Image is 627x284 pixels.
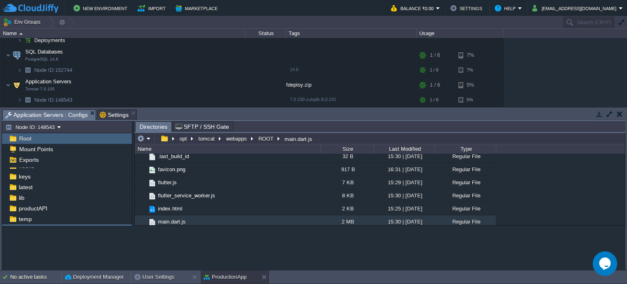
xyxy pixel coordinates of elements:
div: Type [436,144,496,154]
a: flutter.js [157,179,178,186]
div: 15:29 | [DATE] [374,176,435,189]
img: AMDAwAAAACH5BAEAAAAALAAAAAABAAEAAAICRAEAOw== [17,107,22,119]
img: AMDAwAAAACH5BAEAAAAALAAAAAABAAEAAAICRAEAOw== [148,218,157,227]
div: Regular File [435,215,496,228]
img: AMDAwAAAACH5BAEAAAAALAAAAAABAAEAAAICRAEAOw== [6,77,11,93]
button: New Environment [73,3,130,13]
span: Tomcat 7.0.100 [25,87,55,92]
span: latest [17,183,34,191]
div: 15:25 | [DATE] [374,202,435,215]
button: Env Groups [3,16,43,28]
a: Application ServersTomcat 7.0.100 [24,78,73,85]
div: 7% [458,47,485,63]
div: 7% [458,64,485,76]
span: Node ID: [34,97,55,103]
button: Settings [450,3,485,13]
img: AMDAwAAAACH5BAEAAAAALAAAAAABAAEAAAICRAEAOw== [17,34,22,47]
div: Regular File [435,189,496,202]
img: AMDAwAAAACH5BAEAAAAALAAAAAABAAEAAAICRAEAOw== [141,176,148,189]
img: AMDAwAAAACH5BAEAAAAALAAAAAABAAEAAAICRAEAOw== [148,179,157,188]
img: AMDAwAAAACH5BAEAAAAALAAAAAABAAEAAAICRAEAOw== [141,189,148,202]
div: 32 B [320,150,374,163]
div: main.dart.js [282,135,312,142]
img: AMDAwAAAACH5BAEAAAAALAAAAAABAAEAAAICRAEAOw== [17,64,22,76]
span: Application Servers : Configs [5,110,88,120]
span: Settings [100,110,129,120]
span: Directories [140,122,167,132]
img: AMDAwAAAACH5BAEAAAAALAAAAAABAAEAAAICRAEAOw== [148,205,157,214]
div: 2 KB [320,202,374,215]
div: Name [136,144,320,154]
span: SFTP / SSH Gate [176,122,229,132]
span: temp [17,215,33,223]
button: ProductionApp [204,273,247,281]
button: Deployment Manager [65,273,124,281]
a: Mount Points [18,145,54,153]
button: Balance ₹0.00 [391,3,436,13]
span: keys [17,173,32,180]
span: SQL Databases [24,48,64,55]
a: productAPI [17,205,49,212]
span: Node ID: [34,67,55,73]
img: AMDAwAAAACH5BAEAAAAALAAAAAABAAEAAAICRAEAOw== [148,165,157,174]
div: 15:30 | [DATE] [374,150,435,163]
span: PostgreSQL 14.6 [25,57,58,62]
img: AMDAwAAAACH5BAEAAAAALAAAAAABAAEAAAICRAEAOw== [22,64,33,76]
div: 917 B [320,163,374,176]
span: 14.6 [290,67,298,72]
img: AMDAwAAAACH5BAEAAAAALAAAAAABAAEAAAICRAEAOw== [141,150,148,163]
a: SQL DatabasesPostgreSQL 14.6 [24,49,64,55]
img: AMDAwAAAACH5BAEAAAAALAAAAAABAAEAAAICRAEAOw== [11,77,22,93]
span: 148543 [33,96,73,103]
div: Regular File [435,202,496,215]
div: 16:31 | [DATE] [374,163,435,176]
div: 2 MB [320,215,374,228]
iframe: chat widget [593,251,619,276]
button: tomcat [197,135,217,142]
div: 15:30 | [DATE] [374,189,435,202]
div: Tags [287,29,416,38]
img: AMDAwAAAACH5BAEAAAAALAAAAAABAAEAAAICRAEAOw== [11,47,22,63]
button: Help [495,3,518,13]
img: AMDAwAAAACH5BAEAAAAALAAAAAABAAEAAAICRAEAOw== [22,107,33,119]
button: webapps [225,135,249,142]
img: AMDAwAAAACH5BAEAAAAALAAAAAABAAEAAAICRAEAOw== [141,215,148,228]
a: Exports [18,156,40,163]
a: .last_build_id [157,153,190,160]
div: 8 KB [320,189,374,202]
a: Node ID:148543 [33,96,73,103]
div: Regular File [435,176,496,189]
img: AMDAwAAAACH5BAEAAAAALAAAAAABAAEAAAICRAEAOw== [6,47,11,63]
span: favicon.png [157,166,187,173]
div: 5% [458,77,485,93]
div: Regular File [435,150,496,163]
div: 7 KB [320,176,374,189]
button: Marketplace [176,3,220,13]
img: CloudJiffy [3,3,58,13]
input: Click to enter the path [135,133,625,144]
div: Status [246,29,286,38]
button: ROOT [257,135,276,142]
div: Last Modified [374,144,435,154]
span: Application Servers [24,78,73,85]
img: AMDAwAAAACH5BAEAAAAALAAAAAABAAEAAAICRAEAOw== [22,34,33,47]
a: Root [18,135,33,142]
img: AMDAwAAAACH5BAEAAAAALAAAAAABAAEAAAICRAEAOw== [141,202,148,215]
div: 5% [458,94,485,106]
a: main.dart.js [157,218,187,225]
span: lib [17,194,26,201]
div: 1 / 6 [430,94,438,106]
img: AMDAwAAAACH5BAEAAAAALAAAAAABAAEAAAICRAEAOw== [141,163,148,176]
a: Deployments [33,37,67,44]
a: index.html [157,205,184,212]
div: No active tasks [10,271,61,284]
img: AMDAwAAAACH5BAEAAAAALAAAAAABAAEAAAICRAEAOw== [148,192,157,201]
